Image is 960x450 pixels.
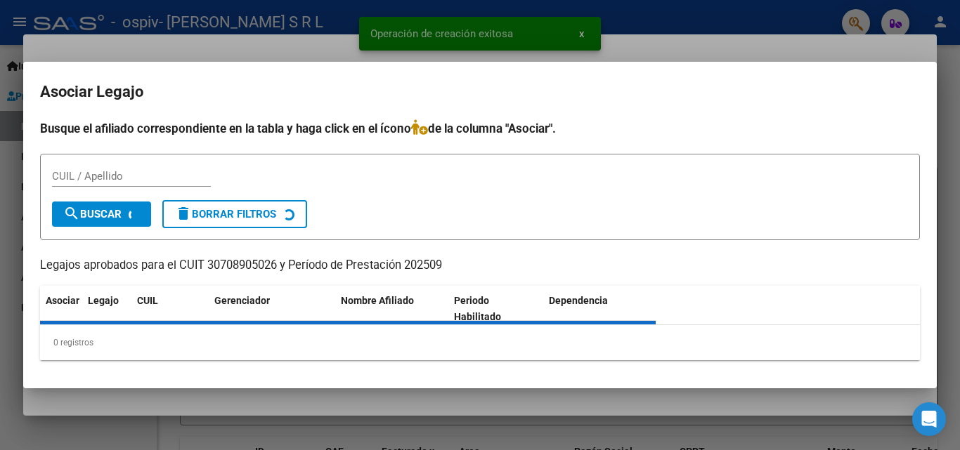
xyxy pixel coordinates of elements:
[912,402,946,436] div: Open Intercom Messenger
[335,286,448,332] datatable-header-cell: Nombre Afiliado
[88,295,119,306] span: Legajo
[448,286,543,332] datatable-header-cell: Periodo Habilitado
[82,286,131,332] datatable-header-cell: Legajo
[131,286,209,332] datatable-header-cell: CUIL
[52,201,151,227] button: Buscar
[137,295,158,306] span: CUIL
[63,208,122,220] span: Buscar
[341,295,414,306] span: Nombre Afiliado
[175,208,276,220] span: Borrar Filtros
[214,295,270,306] span: Gerenciador
[549,295,608,306] span: Dependencia
[175,205,192,222] mat-icon: delete
[162,200,307,228] button: Borrar Filtros
[40,119,920,138] h4: Busque el afiliado correspondiente en la tabla y haga click en el ícono de la columna "Asociar".
[46,295,79,306] span: Asociar
[40,257,920,274] p: Legajos aprobados para el CUIT 30708905026 y Período de Prestación 202509
[40,286,82,332] datatable-header-cell: Asociar
[543,286,656,332] datatable-header-cell: Dependencia
[40,79,920,105] h2: Asociar Legajo
[209,286,335,332] datatable-header-cell: Gerenciador
[454,295,501,322] span: Periodo Habilitado
[40,325,920,360] div: 0 registros
[63,205,80,222] mat-icon: search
